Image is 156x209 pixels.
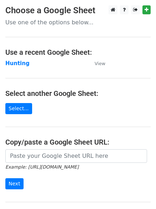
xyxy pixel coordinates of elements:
[5,164,79,170] small: Example: [URL][DOMAIN_NAME]
[5,149,147,163] input: Paste your Google Sheet URL here
[5,103,32,114] a: Select...
[5,48,151,57] h4: Use a recent Google Sheet:
[5,178,24,189] input: Next
[87,60,105,67] a: View
[95,61,105,66] small: View
[5,60,30,67] a: Hunting
[5,89,151,98] h4: Select another Google Sheet:
[5,138,151,146] h4: Copy/paste a Google Sheet URL:
[5,5,151,16] h3: Choose a Google Sheet
[5,19,151,26] p: Use one of the options below...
